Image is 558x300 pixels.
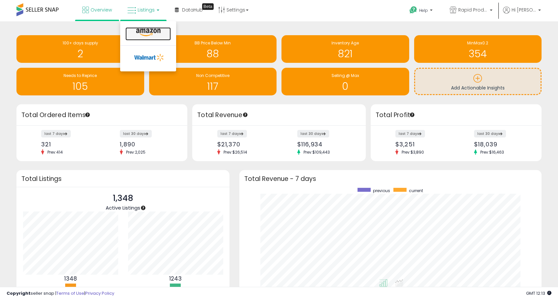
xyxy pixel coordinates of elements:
span: Prev: $26,514 [220,149,251,155]
h1: 0 [285,81,406,92]
span: 100+ days supply [63,40,98,46]
label: last 7 days [217,130,247,137]
label: last 7 days [395,130,425,137]
span: Needs to Reprice [64,73,97,78]
span: Prev: 2,025 [123,149,149,155]
span: previous [373,188,390,193]
h1: 105 [20,81,141,92]
span: Prev: $3,890 [398,149,427,155]
b: 1348 [64,275,77,283]
div: $3,251 [395,141,451,148]
a: MinMax0.2 354 [414,35,542,63]
div: Tooltip anchor [85,112,91,118]
span: Selling @ Max [332,73,359,78]
a: Terms of Use [56,290,84,296]
div: Tooltip anchor [242,112,248,118]
a: Inventory Age 821 [281,35,409,63]
label: last 7 days [41,130,71,137]
span: Help [419,8,428,13]
h3: Total Profit [376,111,537,120]
a: Help [404,1,439,21]
div: Tooltip anchor [409,112,415,118]
h3: Total Ordered Items [21,111,182,120]
a: 100+ days supply 2 [16,35,144,63]
i: Get Help [409,6,417,14]
span: current [409,188,423,193]
span: Non Competitive [196,73,229,78]
a: Hi [PERSON_NAME] [503,7,541,21]
div: seller snap | | [7,290,114,297]
div: 321 [41,141,97,148]
span: Prev: $16,463 [477,149,507,155]
h3: Total Listings [21,176,225,181]
a: BB Price Below Min 88 [149,35,277,63]
span: Rapid Productz [458,7,488,13]
span: DataHub [182,7,203,13]
span: Prev: 414 [44,149,66,155]
span: Inventory Age [332,40,359,46]
a: Needs to Reprice 105 [16,68,144,95]
h1: 354 [417,48,539,59]
h1: 117 [152,81,274,92]
a: Selling @ Max 0 [281,68,409,95]
span: 2025-09-16 12:13 GMT [526,290,551,296]
span: Active Listings [106,204,140,211]
span: BB Price Below Min [195,40,231,46]
h1: 88 [152,48,274,59]
div: 1,890 [120,141,176,148]
span: MinMax0.2 [467,40,488,46]
div: Tooltip anchor [140,205,146,211]
div: Tooltip anchor [202,3,214,10]
label: last 30 days [474,130,506,137]
a: Non Competitive 117 [149,68,277,95]
span: Listings [138,7,155,13]
h1: 821 [285,48,406,59]
h1: 2 [20,48,141,59]
span: Prev: $109,443 [300,149,333,155]
h3: Total Revenue - 7 days [244,176,537,181]
a: Add Actionable Insights [415,69,541,94]
a: Privacy Policy [85,290,114,296]
span: Add Actionable Insights [451,85,505,91]
div: $21,370 [217,141,274,148]
span: Hi [PERSON_NAME] [512,7,536,13]
strong: Copyright [7,290,31,296]
b: 1243 [169,275,182,283]
div: $18,039 [474,141,530,148]
div: $116,934 [297,141,354,148]
label: last 30 days [120,130,152,137]
span: Overview [91,7,112,13]
h3: Total Revenue [197,111,361,120]
p: 1,348 [106,192,140,205]
label: last 30 days [297,130,329,137]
